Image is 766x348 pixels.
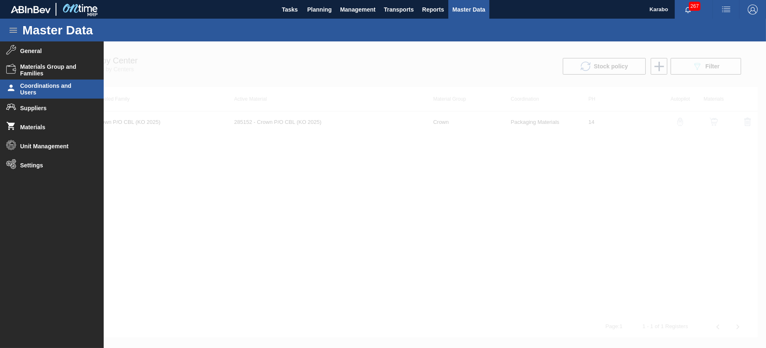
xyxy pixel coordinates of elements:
[721,5,731,15] img: userActions
[307,5,332,15] span: Planning
[20,48,89,54] span: General
[675,4,701,15] button: Notifications
[22,25,170,35] h1: Master Data
[20,143,89,150] span: Unit Management
[281,5,299,15] span: Tasks
[11,6,51,13] img: TNhmsLtSVTkK8tSr43FrP2fwEKptu5GPRR3wAAAABJRU5ErkJggg==
[20,82,89,96] span: Coordinations and Users
[748,5,758,15] img: Logout
[20,63,89,77] span: Materials Group and Families
[384,5,414,15] span: Transports
[20,105,89,111] span: Suppliers
[422,5,444,15] span: Reports
[340,5,376,15] span: Management
[689,2,700,11] span: 267
[20,124,89,130] span: Materials
[20,162,89,169] span: Settings
[452,5,485,15] span: Master Data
